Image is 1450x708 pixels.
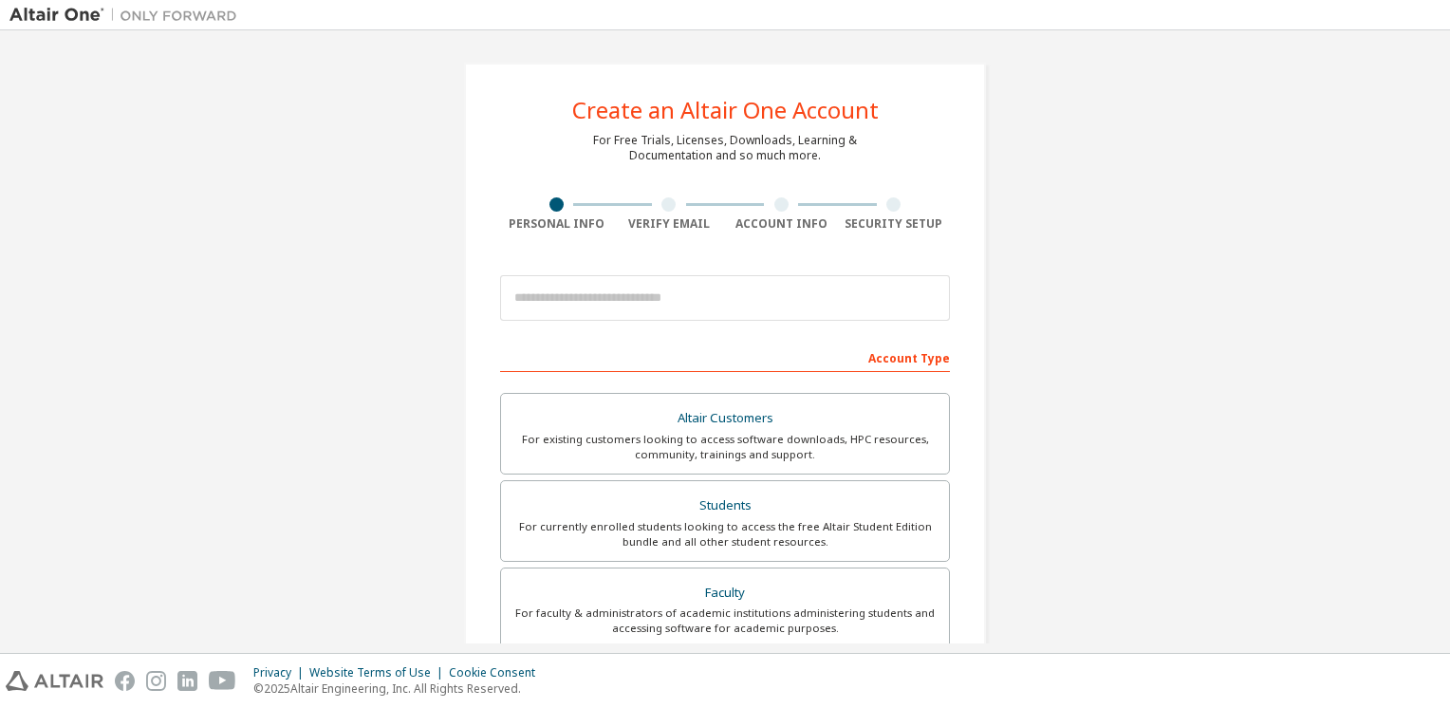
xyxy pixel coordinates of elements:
div: Students [512,493,938,519]
div: Create an Altair One Account [572,99,879,121]
img: instagram.svg [146,671,166,691]
div: Cookie Consent [449,665,547,680]
div: Account Type [500,342,950,372]
img: Altair One [9,6,247,25]
div: Altair Customers [512,405,938,432]
p: © 2025 Altair Engineering, Inc. All Rights Reserved. [253,680,547,697]
div: Privacy [253,665,309,680]
div: Personal Info [500,216,613,232]
div: Website Terms of Use [309,665,449,680]
div: Faculty [512,580,938,606]
div: For Free Trials, Licenses, Downloads, Learning & Documentation and so much more. [593,133,857,163]
img: youtube.svg [209,671,236,691]
div: Verify Email [613,216,726,232]
img: linkedin.svg [177,671,197,691]
img: facebook.svg [115,671,135,691]
div: For currently enrolled students looking to access the free Altair Student Edition bundle and all ... [512,519,938,550]
div: Account Info [725,216,838,232]
div: Security Setup [838,216,951,232]
div: For existing customers looking to access software downloads, HPC resources, community, trainings ... [512,432,938,462]
img: altair_logo.svg [6,671,103,691]
div: For faculty & administrators of academic institutions administering students and accessing softwa... [512,606,938,636]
